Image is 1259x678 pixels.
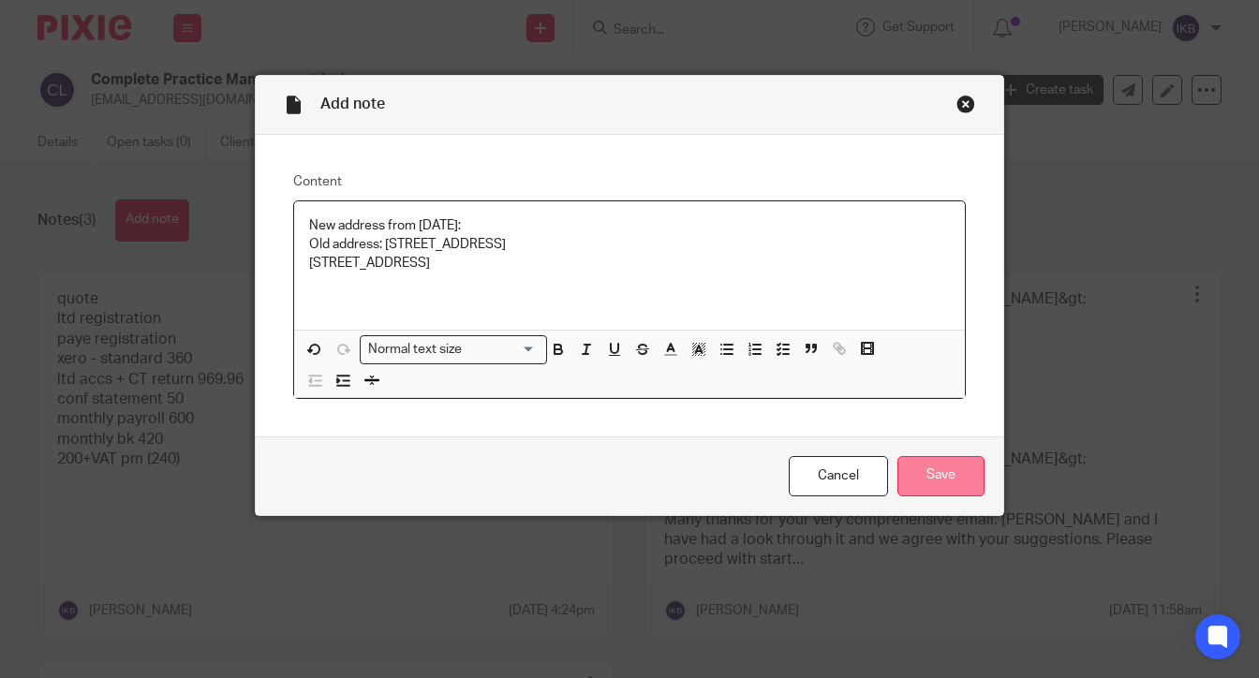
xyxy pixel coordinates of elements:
div: Search for option [360,335,547,364]
input: Save [897,456,985,496]
span: Add note [320,96,385,111]
label: Content [293,172,966,191]
span: Normal text size [364,340,467,360]
p: Old address: [STREET_ADDRESS] [309,235,950,254]
div: Close this dialog window [956,95,975,113]
a: Cancel [789,456,888,496]
p: New address from [DATE]: [309,216,950,235]
input: Search for option [468,340,536,360]
p: [STREET_ADDRESS] [309,254,950,273]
